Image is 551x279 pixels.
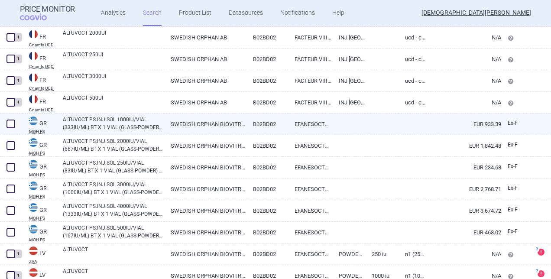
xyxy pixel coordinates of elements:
[399,27,426,48] a: UCD - Common dispensation unit
[29,225,38,234] img: Greece
[288,222,332,243] a: EFANESOCTOCOG ALFA
[63,72,164,88] a: ALTUVOCT 3000UI
[14,55,22,63] div: 1
[426,243,501,265] a: N/A
[426,222,501,243] a: EUR 468.02
[14,76,22,85] div: 1
[29,247,38,255] img: Latvia
[246,200,288,221] a: B02BD02
[332,92,365,113] a: INJ [GEOGRAPHIC_DATA]+SRG
[164,243,247,265] a: SWEDISH ORPHAN BIOVITRUM AB (PUBL), [GEOGRAPHIC_DATA]
[508,163,518,169] span: Ex-factory price
[29,173,56,177] abbr: MOH PS — List of medicinal products published by the Ministry of Health, Greece.
[538,270,548,277] a: ?
[246,49,288,70] a: B02BD02
[288,157,332,178] a: EFANESOCTOCOG ALFA
[63,202,164,218] a: ALTUVOCT PS.INJ.SOL 4000IU/VIAL (1333IU/ML) BT X 1 VIAL (GLASS-POWDER) + 1 PF.SYR (GLASS) X 3ML S...
[399,49,426,70] a: UCD - Common dispensation unit
[63,181,164,196] a: ALTUVOCT PS.INJ.SOL 3000IU/VIAL (1000IU/ML) BT X 1 VIAL (GLASS-POWDER) + 1 PF.SYR (GLASS) X 3ML S...
[538,248,548,255] a: ?
[399,243,426,265] a: N1 (250 IU)
[29,260,56,264] abbr: ZVA — Online database developed by State Agency of Medicines Republic of Latvia.
[164,27,247,48] a: SWEDISH ORPHAN AB
[29,95,38,104] img: France
[501,117,533,130] a: Ex-F
[246,135,288,156] a: B02BD02
[508,228,518,234] span: Ex-factory price
[63,137,164,153] a: ALTUVOCT PS.INJ.SOL 2000IU/VIAL (667IU/ML) BT X 1 VIAL (GLASS-POWDER) + 1 PF.SYR (GLASS) X 3ML SO...
[23,159,56,177] a: GRGRMOH PS
[246,178,288,200] a: B02BD02
[14,98,22,107] div: 1
[63,51,164,66] a: ALTUVOCT 250UI
[164,157,247,178] a: SWEDISH ORPHAN BIOVITRUM AB (PUBL), [GEOGRAPHIC_DATA], [GEOGRAPHIC_DATA]
[508,185,518,191] span: Ex-factory price
[426,70,501,91] a: N/A
[246,70,288,91] a: B02BD02
[23,51,56,69] a: FRFRCnamts UCD
[29,86,56,91] abbr: Cnamts UCD — Online database of medicines under the National Health Insurance Fund for salaried w...
[426,27,501,48] a: N/A
[332,49,365,70] a: INJ [GEOGRAPHIC_DATA]+SRG
[288,92,332,113] a: FACTEUR VIII DE COAGULATION
[164,178,247,200] a: SWEDISH ORPHAN BIOVITRUM AB (PUBL), [GEOGRAPHIC_DATA], [GEOGRAPHIC_DATA]
[288,200,332,221] a: EFANESOCTOCOG ALFA
[426,200,501,221] a: EUR 3,674.72
[288,178,332,200] a: EFANESOCTOCOG ALFA
[426,135,501,156] a: EUR 1,842.48
[20,13,59,20] span: COGVIO
[288,49,332,70] a: FACTEUR VIII DE COAGULATION
[164,70,247,91] a: SWEDISH ORPHAN AB
[29,30,38,39] img: France
[20,5,75,21] a: Price MonitorCOGVIO
[29,130,56,134] abbr: MOH PS — List of medicinal products published by the Ministry of Health, Greece.
[164,135,247,156] a: SWEDISH ORPHAN BIOVITRUM AB (PUBL), [GEOGRAPHIC_DATA], [GEOGRAPHIC_DATA]
[501,204,533,217] a: Ex-F
[63,29,164,45] a: ALTUVOCT 2000UI
[288,135,332,156] a: EFANESOCTOCOG ALFA
[23,116,56,134] a: GRGRMOH PS
[246,92,288,113] a: B02BD02
[29,43,56,47] abbr: Cnamts UCD — Online database of medicines under the National Health Insurance Fund for salaried w...
[29,65,56,69] abbr: Cnamts UCD — Online database of medicines under the National Health Insurance Fund for salaried w...
[23,94,56,112] a: FRFRCnamts UCD
[63,94,164,110] a: ALTUVOCT 500UI
[164,200,247,221] a: SWEDISH ORPHAN BIOVITRUM AB (PUBL), [GEOGRAPHIC_DATA], [GEOGRAPHIC_DATA]
[29,108,56,112] abbr: Cnamts UCD — Online database of medicines under the National Health Insurance Fund for salaried w...
[288,114,332,135] a: EFANESOCTOCOG ALFA
[501,182,533,195] a: Ex-F
[23,137,56,156] a: GRGRMOH PS
[246,114,288,135] a: B02BD02
[29,182,38,190] img: Greece
[501,160,533,173] a: Ex-F
[332,70,365,91] a: INJ [GEOGRAPHIC_DATA]+SRG 1
[399,92,426,113] a: UCD - Common dispensation unit
[365,243,398,265] a: 250 IU
[29,268,38,277] img: Latvia
[246,157,288,178] a: B02BD02
[23,29,56,47] a: FRFRCnamts UCD
[508,120,518,126] span: Ex-factory price
[20,5,75,13] strong: Price Monitor
[426,49,501,70] a: N/A
[63,246,164,261] a: ALTUVOCT
[508,207,518,213] span: Ex-factory price
[426,178,501,200] a: EUR 2,768.71
[14,250,22,258] div: 1
[29,52,38,60] img: France
[501,139,533,152] a: Ex-F
[332,27,365,48] a: INJ [GEOGRAPHIC_DATA]+SRG
[426,157,501,178] a: EUR 234.68
[332,243,365,265] a: POWDER AND SOLVENT FOR SOLUTION FOR INJECTION
[23,72,56,91] a: FRFRCnamts UCD
[164,114,247,135] a: SWEDISH ORPHAN BIOVITRUM AB (PUBL), [GEOGRAPHIC_DATA], [GEOGRAPHIC_DATA]
[426,92,501,113] a: N/A
[29,73,38,82] img: France
[246,222,288,243] a: B02BD02
[246,27,288,48] a: B02BD02
[501,225,533,238] a: Ex-F
[426,114,501,135] a: EUR 933.39
[508,142,518,148] span: Ex-factory price
[399,70,426,91] a: UCD - Common dispensation unit
[63,116,164,131] a: ALTUVOCT PS.INJ.SOL 1000IU/VIAL (333IU/ML) BT X 1 VIAL (GLASS-POWDER) + 1 PF.SYR (GLASS) X 3ML SO...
